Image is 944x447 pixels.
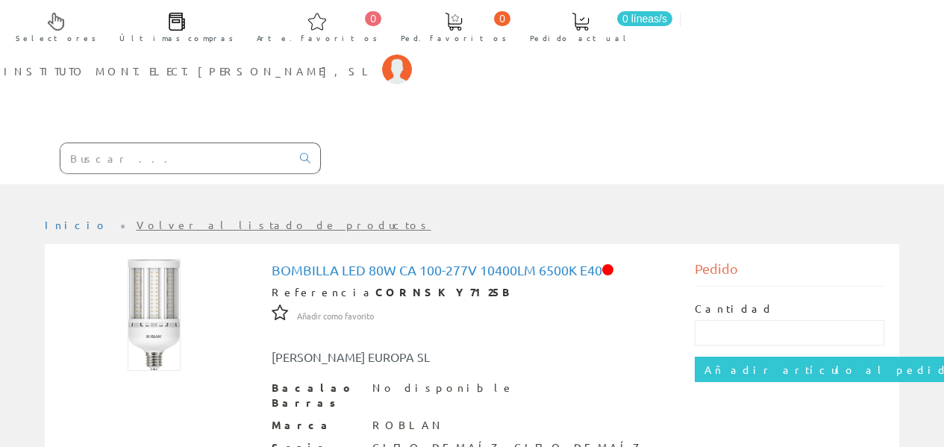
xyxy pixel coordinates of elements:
[622,13,667,25] font: 0 líneas/s
[272,418,334,431] font: Marca
[4,64,375,78] font: INSTITUTO MONT.ELECT.[PERSON_NAME], SL
[4,51,412,66] a: INSTITUTO MONT.ELECT.[PERSON_NAME], SL
[272,285,375,298] font: Referencia
[272,381,354,409] font: Bacalao Barras
[695,260,738,276] font: Pedido
[137,218,431,231] a: Volver al listado de productos
[401,32,507,43] font: Ped. favoritos
[375,285,513,298] font: CORNSKY7125B
[372,381,514,394] font: No disponible
[16,32,96,43] font: Selectores
[119,32,234,43] font: Últimas compras
[297,308,374,322] a: Añadir como favorito
[695,301,774,315] font: Cantidad
[372,418,444,431] font: ROBLAN
[530,32,631,43] font: Pedido actual
[45,218,108,231] a: Inicio
[272,349,430,364] font: [PERSON_NAME] EUROPA SL
[297,310,374,322] font: Añadir como favorito
[370,13,376,25] font: 0
[257,32,378,43] font: Arte. favoritos
[499,13,505,25] font: 0
[128,259,181,371] img: Foto artículo Bombilla LED 80W AC 100-277V 10400LM 6500K E40 (70.8x150)
[272,262,602,278] font: Bombilla LED 80W CA 100-277V 10400LM 6500K E40
[60,143,291,173] input: Buscar ...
